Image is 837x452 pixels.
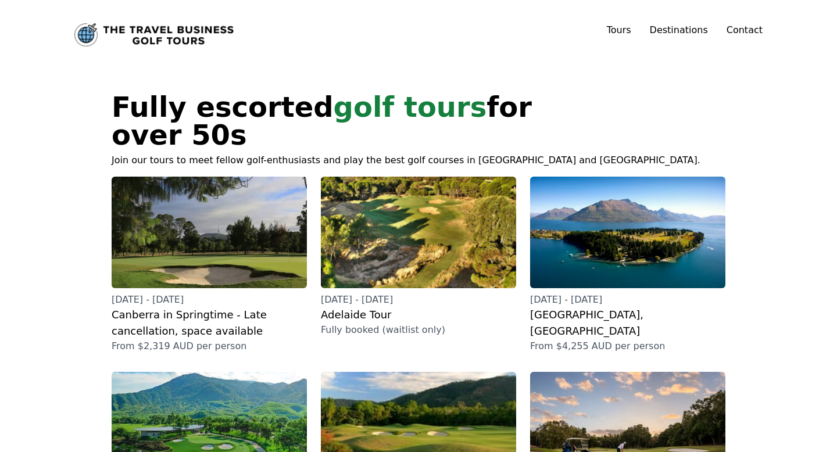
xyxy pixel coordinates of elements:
a: Contact [727,23,763,37]
span: golf tours [334,91,487,123]
a: Destinations [650,24,708,35]
a: Tours [607,24,631,35]
a: [DATE] - [DATE]Adelaide TourFully booked (waitlist only) [321,177,516,337]
h1: Fully escorted for over 50s [112,93,632,149]
p: Join our tours to meet fellow golf-enthusiasts and play the best golf courses in [GEOGRAPHIC_DATA... [112,153,725,167]
a: Link to home page [74,23,234,46]
h2: Adelaide Tour [321,307,516,323]
p: [DATE] - [DATE] [321,293,516,307]
p: From $2,319 AUD per person [112,339,307,353]
p: [DATE] - [DATE] [112,293,307,307]
p: Fully booked (waitlist only) [321,323,516,337]
a: [DATE] - [DATE]Canberra in Springtime - Late cancellation, space availableFrom $2,319 AUD per person [112,177,307,353]
p: [DATE] - [DATE] [530,293,725,307]
img: The Travel Business Golf Tours logo [74,23,234,46]
h2: [GEOGRAPHIC_DATA], [GEOGRAPHIC_DATA] [530,307,725,339]
h2: Canberra in Springtime - Late cancellation, space available [112,307,307,339]
a: [DATE] - [DATE][GEOGRAPHIC_DATA], [GEOGRAPHIC_DATA]From $4,255 AUD per person [530,177,725,353]
p: From $4,255 AUD per person [530,339,725,353]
